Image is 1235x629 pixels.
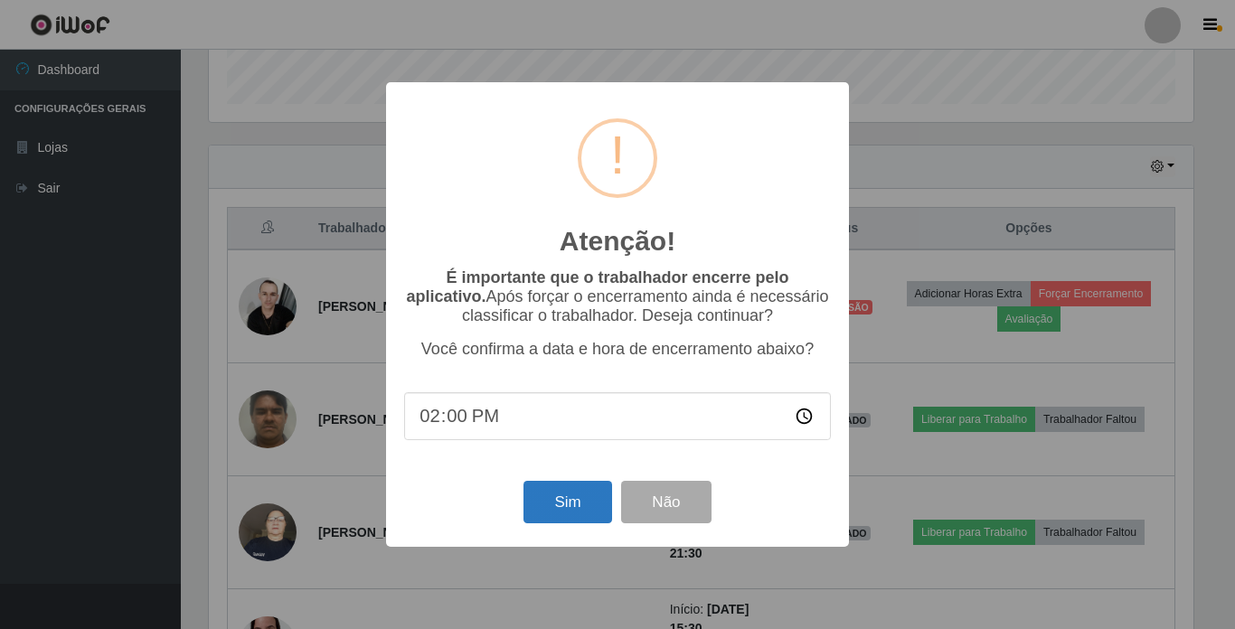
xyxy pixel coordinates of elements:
p: Você confirma a data e hora de encerramento abaixo? [404,340,831,359]
button: Não [621,481,711,523]
button: Sim [523,481,611,523]
p: Após forçar o encerramento ainda é necessário classificar o trabalhador. Deseja continuar? [404,268,831,325]
h2: Atenção! [560,225,675,258]
b: É importante que o trabalhador encerre pelo aplicativo. [406,268,788,305]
